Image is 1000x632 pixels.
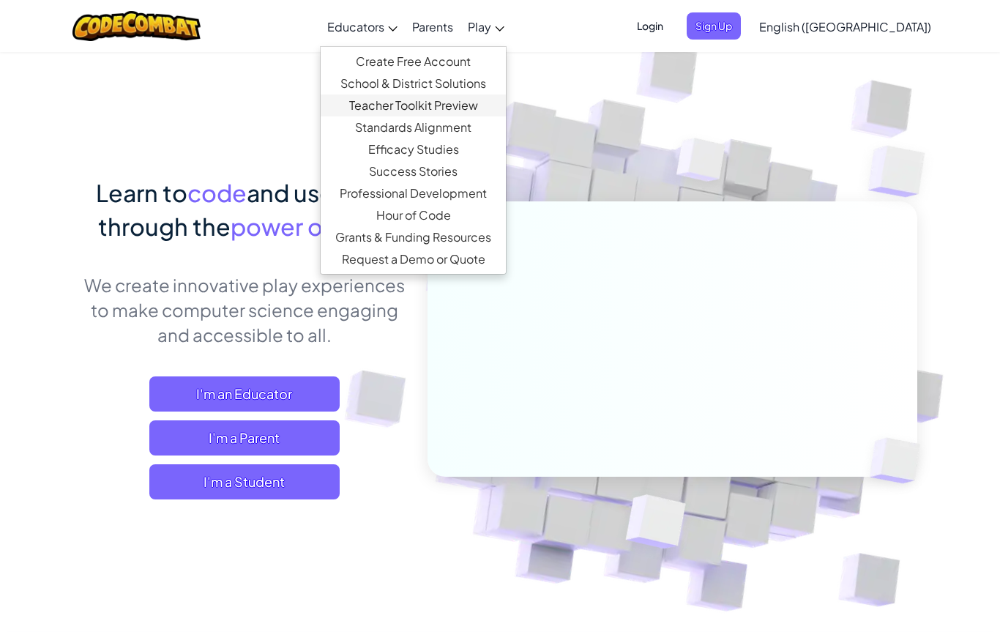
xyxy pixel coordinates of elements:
img: Overlap cubes [846,407,955,514]
span: Play [468,19,491,34]
button: I'm a Student [149,464,340,499]
p: We create innovative play experiences to make computer science engaging and accessible to all. [83,272,406,347]
button: Sign Up [687,12,741,40]
button: Login [628,12,672,40]
a: Educators [320,7,405,46]
img: Overlap cubes [839,110,966,234]
a: Efficacy Studies [321,138,506,160]
a: Teacher Toolkit Preview [321,94,506,116]
a: I'm a Parent [149,420,340,456]
span: and use [247,178,334,207]
img: Overlap cubes [590,464,721,585]
a: Create Free Account [321,51,506,73]
a: Standards Alignment [321,116,506,138]
a: Request a Demo or Quote [321,248,506,270]
span: power of play [231,212,383,241]
a: Hour of Code [321,204,506,226]
span: Learn to [96,178,187,207]
a: Professional Development [321,182,506,204]
span: Educators [327,19,384,34]
img: CodeCombat logo [72,11,201,41]
a: Success Stories [321,160,506,182]
a: Parents [405,7,460,46]
a: School & District Solutions [321,73,506,94]
span: English ([GEOGRAPHIC_DATA]) [759,19,931,34]
img: Overlap cubes [649,109,755,218]
span: code [187,178,247,207]
a: Play [460,7,512,46]
a: Grants & Funding Resources [321,226,506,248]
a: English ([GEOGRAPHIC_DATA]) [752,7,939,46]
a: I'm an Educator [149,376,340,412]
